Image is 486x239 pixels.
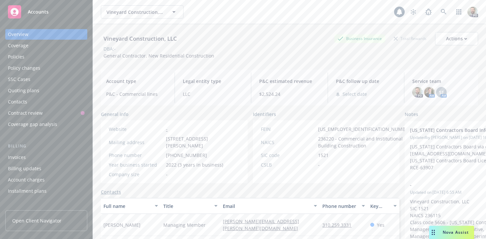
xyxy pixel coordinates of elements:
[5,74,87,85] a: SSC Cases
[5,85,87,96] a: Quoting plans
[8,40,28,51] div: Coverage
[320,198,367,214] button: Phone number
[390,34,430,43] div: Total Rewards
[101,5,183,19] button: Vineyard Construction, LLC
[5,40,87,51] a: Coverage
[452,5,466,19] a: Switch app
[106,78,167,85] span: Account type
[109,139,163,146] div: Mailing address
[8,175,45,185] div: Account charges
[429,226,437,239] div: Drag to move
[28,9,49,15] span: Accounts
[8,52,24,62] div: Policies
[101,188,121,195] a: Contacts
[109,126,163,133] div: Website
[5,52,87,62] a: Policies
[8,186,47,196] div: Installment plans
[435,32,478,45] button: Actions
[103,203,151,210] div: Full name
[166,152,207,159] span: [PHONE_NUMBER]
[334,34,385,43] div: Business Insurance
[183,78,243,85] span: Legal entity type
[5,3,87,21] a: Accounts
[183,91,243,98] span: LLC
[437,5,450,19] a: Search
[223,218,303,231] a: [PERSON_NAME][EMAIL_ADDRESS][PERSON_NAME][DOMAIN_NAME]
[103,53,214,59] span: General Contractor. New Residential Construction
[318,152,329,159] span: 1521
[336,78,396,85] span: P&C follow up date
[261,139,315,146] div: NAICS
[368,198,399,214] button: Key contact
[253,111,276,118] span: Identifiers
[412,78,473,85] span: Service team
[377,221,385,228] span: Yes
[163,221,206,228] span: Managing Member
[12,217,61,224] span: Open Client Navigator
[106,91,167,98] span: P&C - Commercial lines
[106,9,164,16] span: Vineyard Construction, LLC
[109,161,163,168] div: Year business started
[439,89,444,96] span: SF
[446,32,467,45] div: Actions
[5,186,87,196] a: Installment plans
[467,7,478,17] img: photo
[318,161,320,168] span: -
[443,229,469,235] span: Nova Assist
[5,143,87,149] div: Billing
[8,163,41,174] div: Billing updates
[322,222,357,228] a: 310.259.3331
[370,203,389,210] div: Key contact
[163,203,211,210] div: Title
[429,226,474,239] button: Nova Assist
[412,87,423,98] img: photo
[259,91,320,98] span: $2,524.24
[5,97,87,107] a: Contacts
[5,119,87,130] a: Coverage gap analysis
[405,111,418,119] span: Notes
[109,171,163,178] div: Company size
[166,135,240,149] span: [STREET_ADDRESS][PERSON_NAME]
[422,5,435,19] a: Report a Bug
[5,152,87,163] a: Invoices
[8,63,40,73] div: Policy changes
[424,87,435,98] img: photo
[8,74,30,85] div: SSC Cases
[5,108,87,118] a: Contract review
[261,126,315,133] div: FEIN
[5,63,87,73] a: Policy changes
[343,91,367,98] span: Select date
[8,119,57,130] div: Coverage gap analysis
[5,163,87,174] a: Billing updates
[220,198,320,214] button: Email
[322,203,357,210] div: Phone number
[259,78,320,85] span: P&C estimated revenue
[8,97,27,107] div: Contacts
[5,29,87,40] a: Overview
[261,152,315,159] div: SIC code
[103,221,141,228] span: [PERSON_NAME]
[161,198,221,214] button: Title
[101,34,180,43] div: Vineyard Construction, LLC
[166,161,223,168] span: 2022 (3 years in business)
[8,85,39,96] div: Quoting plans
[407,5,420,19] a: Stop snowing
[223,203,310,210] div: Email
[101,198,161,214] button: Full name
[101,111,129,118] span: General info
[318,126,413,133] span: [US_EMPLOYER_IDENTIFICATION_NUMBER]
[166,171,168,178] span: -
[8,108,43,118] div: Contract review
[103,45,116,52] div: DBA: -
[109,152,163,159] div: Phone number
[5,175,87,185] a: Account charges
[261,161,315,168] div: CSLB
[8,152,26,163] div: Invoices
[166,126,168,132] a: -
[318,135,413,149] span: 236220 - Commercial and Institutional Building Construction
[8,29,28,40] div: Overview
